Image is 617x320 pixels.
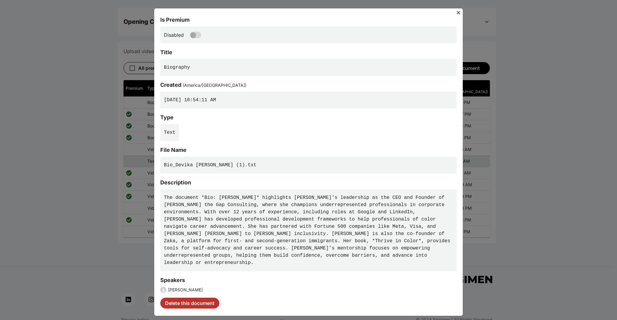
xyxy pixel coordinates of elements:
pre: [DATE] 10:54:11 AM [160,92,457,108]
pre: Biography [160,59,457,76]
div: [PERSON_NAME] [168,287,203,293]
div: Is Premium [160,16,457,24]
pre: Text [160,124,179,141]
div: Title [160,48,457,57]
span: Disabled [164,31,184,39]
div: File Name [160,146,457,154]
div: Type [160,113,457,122]
div: Created [160,81,457,89]
div: Speakers [160,276,457,284]
pre: Bio_Devika [PERSON_NAME] (1).txt [160,157,457,174]
pre: The document *Bio: [PERSON_NAME]* highlights [PERSON_NAME]'s leadership as the CEO and Founder of... [160,189,457,271]
div: Description [160,178,457,187]
span: ( America/[GEOGRAPHIC_DATA] ) [183,83,246,88]
button: Delete this document [160,298,219,309]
